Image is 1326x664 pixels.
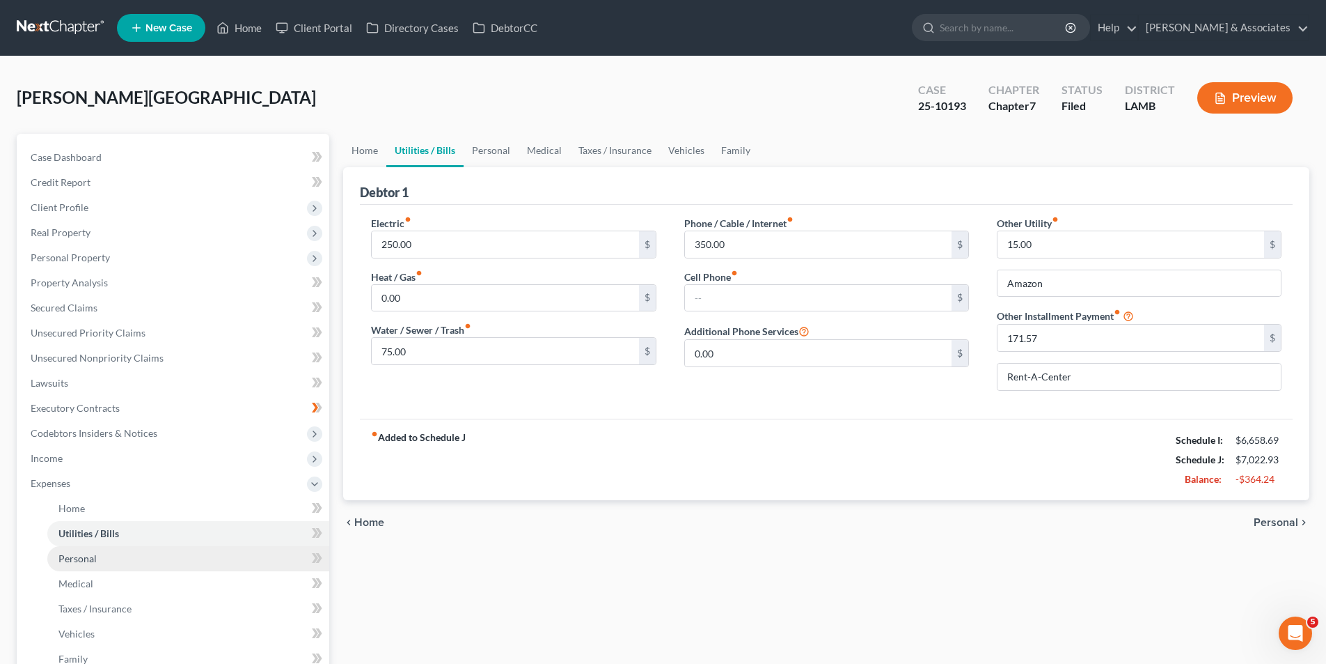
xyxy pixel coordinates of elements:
[685,285,952,311] input: --
[1185,473,1222,485] strong: Balance:
[684,216,794,231] label: Phone / Cable / Internet
[997,325,1264,351] input: --
[684,270,738,284] label: Cell Phone
[354,517,384,528] span: Home
[1125,98,1175,114] div: LAMB
[997,231,1264,258] input: --
[359,15,466,40] a: Directory Cases
[19,295,329,321] a: Secured Claims
[31,477,70,489] span: Expenses
[47,521,329,546] a: Utilities / Bills
[1114,309,1121,316] i: fiber_manual_record
[31,277,108,288] span: Property Analysis
[1061,98,1103,114] div: Filed
[58,553,97,564] span: Personal
[31,176,90,188] span: Credit Report
[145,23,192,33] span: New Case
[31,201,88,213] span: Client Profile
[1236,472,1281,486] div: -$364.24
[19,321,329,346] a: Unsecured Priority Claims
[360,184,409,201] div: Debtor 1
[19,270,329,295] a: Property Analysis
[47,596,329,621] a: Taxes / Insurance
[58,603,132,615] span: Taxes / Insurance
[343,134,386,167] a: Home
[1254,517,1298,528] span: Personal
[19,145,329,170] a: Case Dashboard
[1176,454,1224,465] strong: Schedule J:
[386,134,464,167] a: Utilities / Bills
[372,285,638,311] input: --
[372,231,638,258] input: --
[17,87,316,107] span: [PERSON_NAME][GEOGRAPHIC_DATA]
[31,151,102,163] span: Case Dashboard
[787,216,794,223] i: fiber_manual_record
[31,352,164,364] span: Unsecured Nonpriority Claims
[343,517,354,528] i: chevron_left
[684,323,810,339] label: Additional Phone Services
[570,134,660,167] a: Taxes / Insurance
[371,323,471,337] label: Water / Sewer / Trash
[343,517,384,528] button: chevron_left Home
[31,327,145,339] span: Unsecured Priority Claims
[371,270,423,284] label: Heat / Gas
[1264,231,1281,258] div: $
[58,628,95,640] span: Vehicles
[519,134,570,167] a: Medical
[1139,15,1309,40] a: [PERSON_NAME] & Associates
[731,270,738,277] i: fiber_manual_record
[685,340,952,366] input: --
[940,15,1067,40] input: Search by name...
[1279,617,1312,650] iframe: Intercom live chat
[372,338,638,364] input: --
[997,309,1121,323] label: Other Installment Payment
[416,270,423,277] i: fiber_manual_record
[47,496,329,521] a: Home
[952,231,968,258] div: $
[371,431,378,438] i: fiber_manual_record
[952,285,968,311] div: $
[31,377,68,389] span: Lawsuits
[47,546,329,571] a: Personal
[58,527,119,539] span: Utilities / Bills
[466,15,544,40] a: DebtorCC
[31,452,63,464] span: Income
[58,578,93,589] span: Medical
[1197,82,1293,114] button: Preview
[1176,434,1223,446] strong: Schedule I:
[19,170,329,195] a: Credit Report
[1052,216,1059,223] i: fiber_manual_record
[47,621,329,647] a: Vehicles
[952,340,968,366] div: $
[1091,15,1137,40] a: Help
[1236,453,1281,467] div: $7,022.93
[371,216,411,231] label: Electric
[639,231,656,258] div: $
[713,134,759,167] a: Family
[918,82,966,98] div: Case
[997,216,1059,231] label: Other Utility
[210,15,269,40] a: Home
[31,252,110,263] span: Personal Property
[639,285,656,311] div: $
[58,502,85,514] span: Home
[464,323,471,330] i: fiber_manual_record
[1254,517,1309,528] button: Personal chevron_right
[404,216,411,223] i: fiber_manual_record
[997,270,1281,297] input: Specify...
[639,338,656,364] div: $
[31,226,90,238] span: Real Property
[1029,99,1036,112] span: 7
[988,82,1039,98] div: Chapter
[31,302,97,314] span: Secured Claims
[47,571,329,596] a: Medical
[19,396,329,421] a: Executory Contracts
[1061,82,1103,98] div: Status
[1236,433,1281,447] div: $6,658.69
[371,431,466,489] strong: Added to Schedule J
[1125,82,1175,98] div: District
[685,231,952,258] input: --
[269,15,359,40] a: Client Portal
[464,134,519,167] a: Personal
[918,98,966,114] div: 25-10193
